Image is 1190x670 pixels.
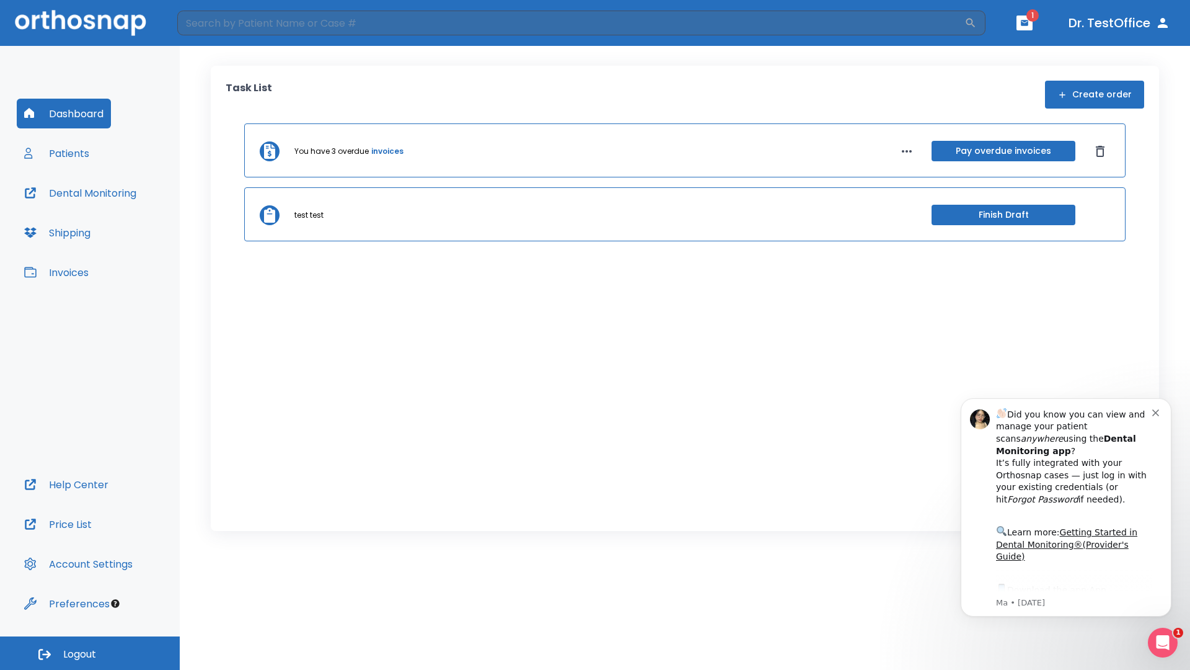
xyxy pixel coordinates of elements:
[17,549,140,579] button: Account Settings
[371,146,403,157] a: invoices
[1064,12,1175,34] button: Dr. TestOffice
[17,257,96,287] button: Invoices
[942,380,1190,636] iframe: Intercom notifications message
[1045,81,1144,109] button: Create order
[932,205,1075,225] button: Finish Draft
[17,509,99,539] button: Price List
[54,205,164,228] a: App Store
[1148,628,1178,658] iframe: Intercom live chat
[294,146,369,157] p: You have 3 overdue
[54,202,210,266] div: Download the app: | ​ Let us know if you need help getting started!
[932,141,1075,161] button: Pay overdue invoices
[63,648,96,661] span: Logout
[1173,628,1183,638] span: 1
[17,470,116,499] button: Help Center
[226,81,272,109] p: Task List
[177,11,964,35] input: Search by Patient Name or Case #
[54,218,210,229] p: Message from Ma, sent 4w ago
[210,27,220,37] button: Dismiss notification
[17,589,117,619] button: Preferences
[110,598,121,609] div: Tooltip anchor
[294,210,324,221] p: test test
[17,178,144,208] button: Dental Monitoring
[17,99,111,128] button: Dashboard
[1026,9,1039,22] span: 1
[17,138,97,168] button: Patients
[15,10,146,35] img: Orthosnap
[1090,141,1110,161] button: Dismiss
[17,218,98,248] button: Shipping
